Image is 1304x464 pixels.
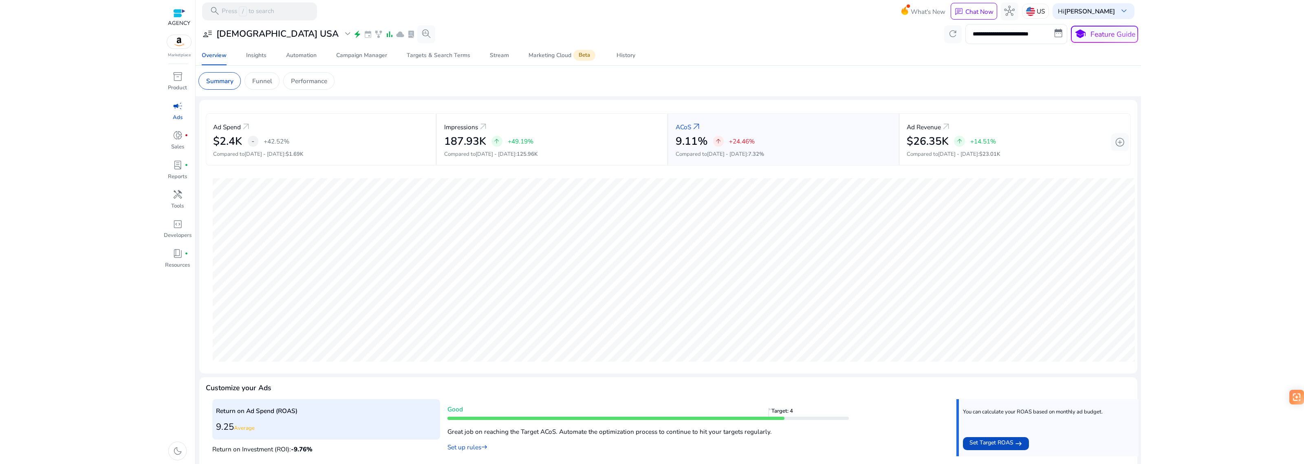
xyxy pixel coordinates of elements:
[165,261,190,270] p: Resources
[163,158,192,187] a: lab_profilefiber_manual_recordReports
[979,150,1000,158] span: $23.01K
[213,122,241,132] p: Ad Spend
[171,143,184,151] p: Sales
[969,438,1013,449] span: Set Target ROAS
[164,232,192,240] p: Developers
[168,173,187,181] p: Reports
[172,130,183,141] span: donut_small
[244,150,284,158] span: [DATE] - [DATE]
[163,246,192,276] a: book_4fiber_manual_recordResources
[970,137,996,146] p: +14.51%
[167,35,192,49] img: amazon.svg
[421,29,432,39] span: search_insights
[374,30,383,39] span: family_history
[444,135,486,148] h2: 187.93K
[306,445,313,453] span: %
[938,150,978,158] span: [DATE] - [DATE]
[748,150,764,158] span: 7.32%
[202,29,213,39] span: user_attributes
[407,30,416,39] span: lab_profile
[252,76,272,86] p: Funnel
[963,437,1029,450] button: Set Target ROAS
[1074,28,1087,41] span: school
[707,150,747,158] span: [DATE] - [DATE]
[172,219,183,230] span: code_blocks
[396,30,405,39] span: cloud
[407,53,470,58] div: Targets & Search Terms
[529,52,597,59] div: Marketing Cloud
[1115,137,1125,148] span: add_circle
[234,424,255,432] span: Average
[171,202,184,210] p: Tools
[336,53,387,58] div: Campaign Manager
[216,422,437,432] h3: 9.25
[291,76,327,86] p: Performance
[941,122,952,132] a: arrow_outward
[729,137,755,146] p: +24.46%
[956,138,963,145] span: arrow_upward
[444,122,478,132] p: Impressions
[163,128,192,158] a: donut_smallfiber_manual_recordSales
[573,50,595,61] span: Beta
[172,248,183,259] span: book_4
[172,446,183,456] span: dark_mode
[363,30,372,39] span: event
[172,101,183,111] span: campaign
[172,71,183,82] span: inventory_2
[907,135,949,148] h2: $26.35K
[478,122,489,132] a: arrow_outward
[907,150,1123,159] p: Compared to :
[251,136,254,146] span: -
[168,52,191,58] p: Marketplace
[216,29,339,39] h3: [DEMOGRAPHIC_DATA] USA
[185,134,188,137] span: fiber_manual_record
[241,122,251,132] a: arrow_outward
[213,150,428,159] p: Compared to :
[163,188,192,217] a: handymanTools
[353,30,362,39] span: electric_bolt
[264,137,289,146] p: +42.52%
[771,408,800,420] span: Target: 4
[291,445,313,453] span: -9.76
[185,164,188,167] span: fiber_manual_record
[163,69,192,99] a: inventory_2Product
[517,150,537,158] span: 125.96K
[1111,133,1129,151] button: add_circle
[617,53,635,58] div: History
[676,122,691,132] p: ACoS
[246,53,267,58] div: Insights
[676,135,708,148] h2: 9.11%
[907,122,941,132] p: Ad Revenue
[216,406,437,415] p: Return on Ad Spend (ROAS)
[715,138,722,145] span: arrow_upward
[286,150,303,158] span: $1.69K
[163,99,192,128] a: campaignAds
[173,114,183,122] p: Ads
[185,252,188,256] span: fiber_manual_record
[447,443,487,451] a: Set up rules
[172,189,183,200] span: handyman
[163,217,192,246] a: code_blocksDevelopers
[447,404,849,414] p: Good
[213,135,242,148] h2: $2.4K
[1015,438,1022,449] mat-icon: east
[490,53,509,58] div: Stream
[444,150,660,159] p: Compared to :
[691,122,702,132] a: arrow_outward
[206,384,271,392] h4: Customize your Ads
[481,442,487,452] mat-icon: east
[476,150,515,158] span: [DATE] - [DATE]
[676,150,891,159] p: Compared to :
[385,30,394,39] span: bar_chart
[212,442,441,454] p: Return on Investment (ROI):
[947,29,958,39] span: refresh
[508,137,533,146] p: +49.19%
[206,76,233,86] p: Summary
[963,409,1103,416] p: You can calculate your ROAS based on monthly ad budget.
[342,29,353,39] span: expand_more
[168,84,187,92] p: Product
